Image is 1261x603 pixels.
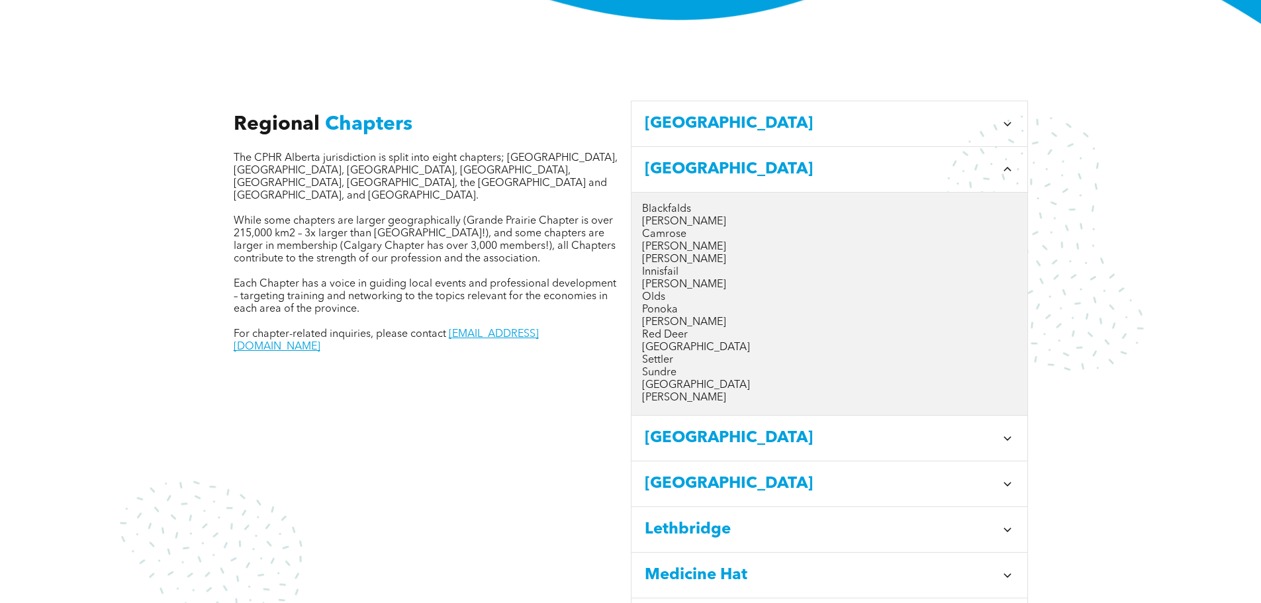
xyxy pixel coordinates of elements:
span: Lethbridge [645,518,996,541]
p: [PERSON_NAME] [642,254,1017,266]
p: [PERSON_NAME] [642,316,1017,329]
p: [GEOGRAPHIC_DATA] [642,342,1017,354]
p: [PERSON_NAME] [642,216,1017,228]
p: Red Deer [642,329,1017,342]
p: Ponoka [642,304,1017,316]
p: Blackfalds [642,203,1017,216]
span: Regional [234,115,320,134]
p: [PERSON_NAME] [642,279,1017,291]
p: Camrose [642,228,1017,241]
span: Each Chapter has a voice in guiding local events and professional development – targeting trainin... [234,279,616,314]
p: [GEOGRAPHIC_DATA] [642,379,1017,392]
span: For chapter-related inquiries, please contact [234,329,446,340]
p: Sundre [642,367,1017,379]
p: [PERSON_NAME] [642,392,1017,404]
span: [GEOGRAPHIC_DATA] [645,426,996,450]
p: Innisfail [642,266,1017,279]
span: [GEOGRAPHIC_DATA] [645,472,996,496]
span: [GEOGRAPHIC_DATA] [645,158,996,181]
span: Chapters [325,115,412,134]
p: [PERSON_NAME] [642,241,1017,254]
p: Settler [642,354,1017,367]
p: Olds [642,291,1017,304]
span: While some chapters are larger geographically (Grande Prairie Chapter is over 215,000 km2 – 3x la... [234,216,616,264]
span: [GEOGRAPHIC_DATA] [645,112,996,136]
span: The CPHR Alberta jurisdiction is split into eight chapters; [GEOGRAPHIC_DATA], [GEOGRAPHIC_DATA],... [234,153,618,201]
span: Medicine Hat [645,563,996,587]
